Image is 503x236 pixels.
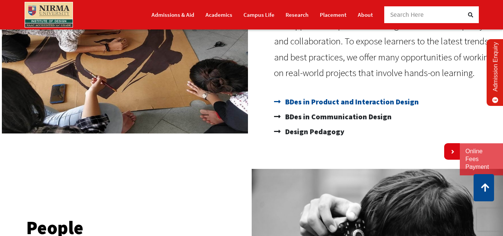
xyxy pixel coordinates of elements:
[358,8,373,21] a: About
[152,8,194,21] a: Admissions & Aid
[274,109,496,124] a: BDes in Communication Design
[274,124,496,139] a: Design Pedagogy
[206,8,232,21] a: Academics
[320,8,347,21] a: Placement
[283,94,419,109] span: BDes in Product and Interaction Design
[283,109,392,124] span: BDes in Communication Design
[390,10,424,19] span: Search Here
[25,2,73,28] img: main_logo
[274,94,496,109] a: BDes in Product and Interaction Design
[283,124,344,139] span: Design Pedagogy
[465,148,497,171] a: Online Fees Payment
[286,8,309,21] a: Research
[243,8,274,21] a: Campus Life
